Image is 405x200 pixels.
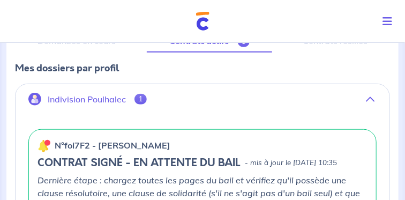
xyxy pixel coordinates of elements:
img: 🔔 [37,139,50,152]
p: n°foi7F2 - [PERSON_NAME] [55,139,170,152]
p: Mes dossiers par profil [15,61,390,75]
p: Indivision Poulhalec [48,94,126,105]
span: 1 [134,94,147,105]
h5: CONTRAT SIGNÉ - EN ATTENTE DU BAIL [37,157,241,169]
img: Cautioneo [196,12,209,31]
div: state: CONTRACT-SIGNED, Context: MORE-THAN-6-MONTHS,CHOOSE-CERTIFICATE,ALONE,LESSOR-DOCUMENTS [37,157,367,169]
button: Toggle navigation [374,8,405,35]
button: Indivision Poulhalec1 [16,86,389,112]
img: illu_account.svg [28,93,41,106]
p: - mis à jour le [DATE] 10:35 [245,158,337,168]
